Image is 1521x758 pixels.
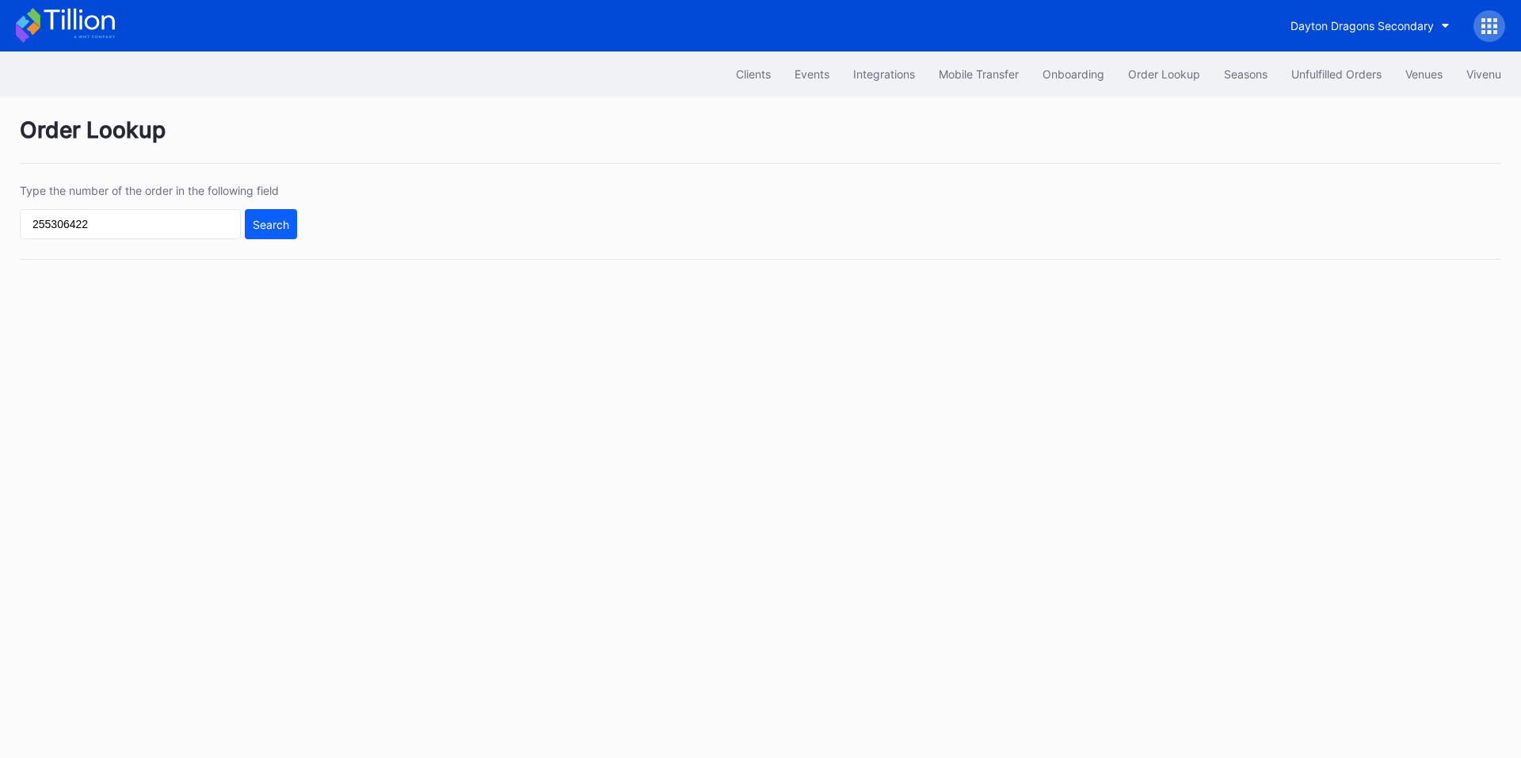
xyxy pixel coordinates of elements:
[1116,59,1212,89] button: Order Lookup
[1224,67,1267,81] div: Seasons
[245,209,297,239] button: Search
[795,67,829,81] div: Events
[927,59,1031,89] button: Mobile Transfer
[1466,67,1501,81] div: Vivenu
[1291,67,1382,81] div: Unfulfilled Orders
[1128,67,1200,81] div: Order Lookup
[841,59,927,89] button: Integrations
[1031,59,1116,89] button: Onboarding
[253,218,289,231] div: Search
[736,67,771,81] div: Clients
[724,59,783,89] button: Clients
[1290,19,1434,32] div: Dayton Dragons Secondary
[783,59,841,89] button: Events
[20,116,1501,164] div: Order Lookup
[1405,67,1443,81] div: Venues
[1212,59,1279,89] button: Seasons
[939,67,1019,81] div: Mobile Transfer
[1279,59,1393,89] button: Unfulfilled Orders
[20,209,241,239] input: GT59662
[1279,11,1462,40] button: Dayton Dragons Secondary
[1454,59,1513,89] button: Vivenu
[1043,67,1104,81] div: Onboarding
[853,67,915,81] div: Integrations
[1393,59,1454,89] button: Venues
[20,184,297,197] div: Type the number of the order in the following field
